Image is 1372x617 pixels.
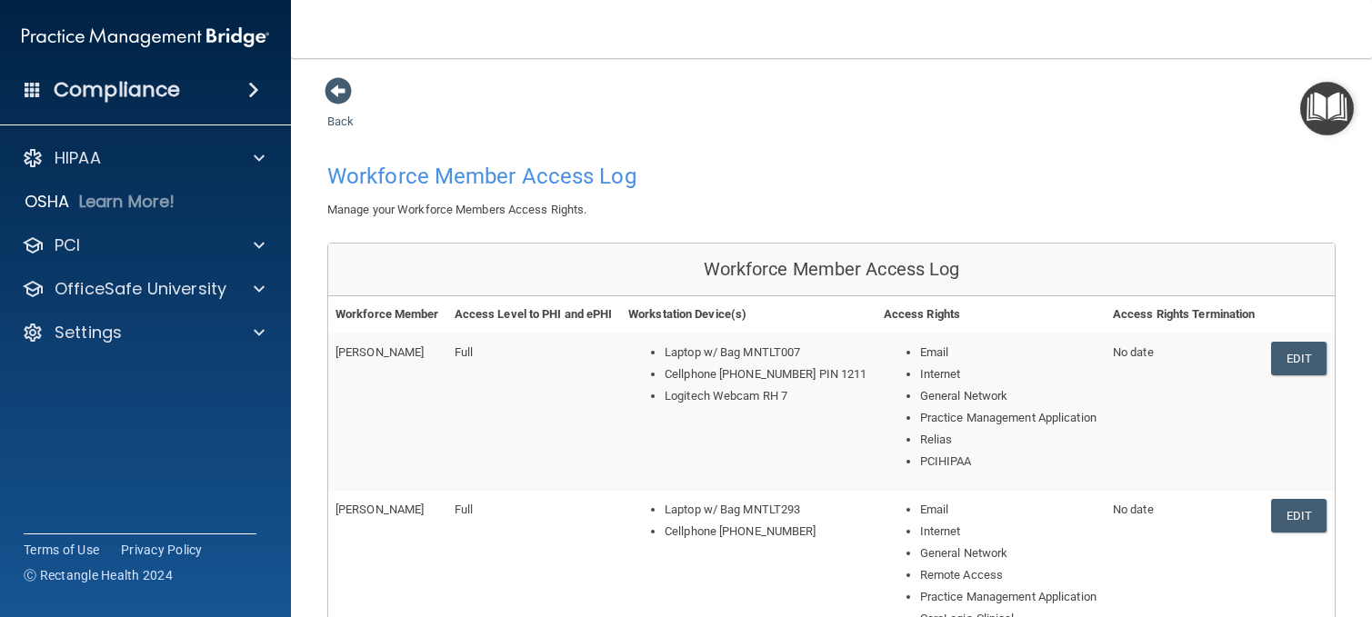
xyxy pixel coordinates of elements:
[1271,342,1327,375] a: Edit
[920,342,1098,363] li: Email
[121,541,203,559] a: Privacy Policy
[55,147,101,169] p: HIPAA
[920,542,1098,564] li: General Network
[1106,296,1264,333] th: Access Rights Termination
[920,451,1098,473] li: PCIHIPAA
[55,278,226,300] p: OfficeSafe University
[327,203,586,216] span: Manage your Workforce Members Access Rights.
[335,503,424,516] span: [PERSON_NAME]
[455,345,473,359] span: Full
[665,342,869,363] li: Laptop w/ Bag MNTLT007
[22,278,265,300] a: OfficeSafe University
[665,521,869,542] li: Cellphone [PHONE_NUMBER]
[24,541,99,559] a: Terms of Use
[621,296,876,333] th: Workstation Device(s)
[665,499,869,521] li: Laptop w/ Bag MNTLT293
[55,234,80,256] p: PCI
[920,363,1098,385] li: Internet
[22,147,265,169] a: HIPAA
[327,93,354,128] a: Back
[1300,82,1354,135] button: Open Resource Center
[22,19,269,55] img: PMB logo
[920,407,1098,429] li: Practice Management Application
[1281,492,1350,561] iframe: Drift Widget Chat Controller
[22,234,265,256] a: PCI
[920,385,1098,407] li: General Network
[327,164,818,188] h4: Workforce Member Access Log
[447,296,621,333] th: Access Level to PHI and ePHI
[920,586,1098,608] li: Practice Management Application
[665,385,869,407] li: Logitech Webcam RH 7
[920,499,1098,521] li: Email
[920,564,1098,586] li: Remote Access
[328,244,1335,296] div: Workforce Member Access Log
[455,503,473,516] span: Full
[22,322,265,343] a: Settings
[79,191,175,213] p: Learn More!
[54,77,180,103] h4: Compliance
[1113,503,1154,516] span: No date
[24,566,173,584] span: Ⓒ Rectangle Health 2024
[665,363,869,385] li: Cellphone [PHONE_NUMBER] PIN 1211
[1113,345,1154,359] span: No date
[920,521,1098,542] li: Internet
[335,345,424,359] span: [PERSON_NAME]
[876,296,1106,333] th: Access Rights
[920,429,1098,451] li: Relias
[1271,499,1327,532] a: Edit
[55,322,122,343] p: Settings
[25,191,70,213] p: OSHA
[328,296,447,333] th: Workforce Member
